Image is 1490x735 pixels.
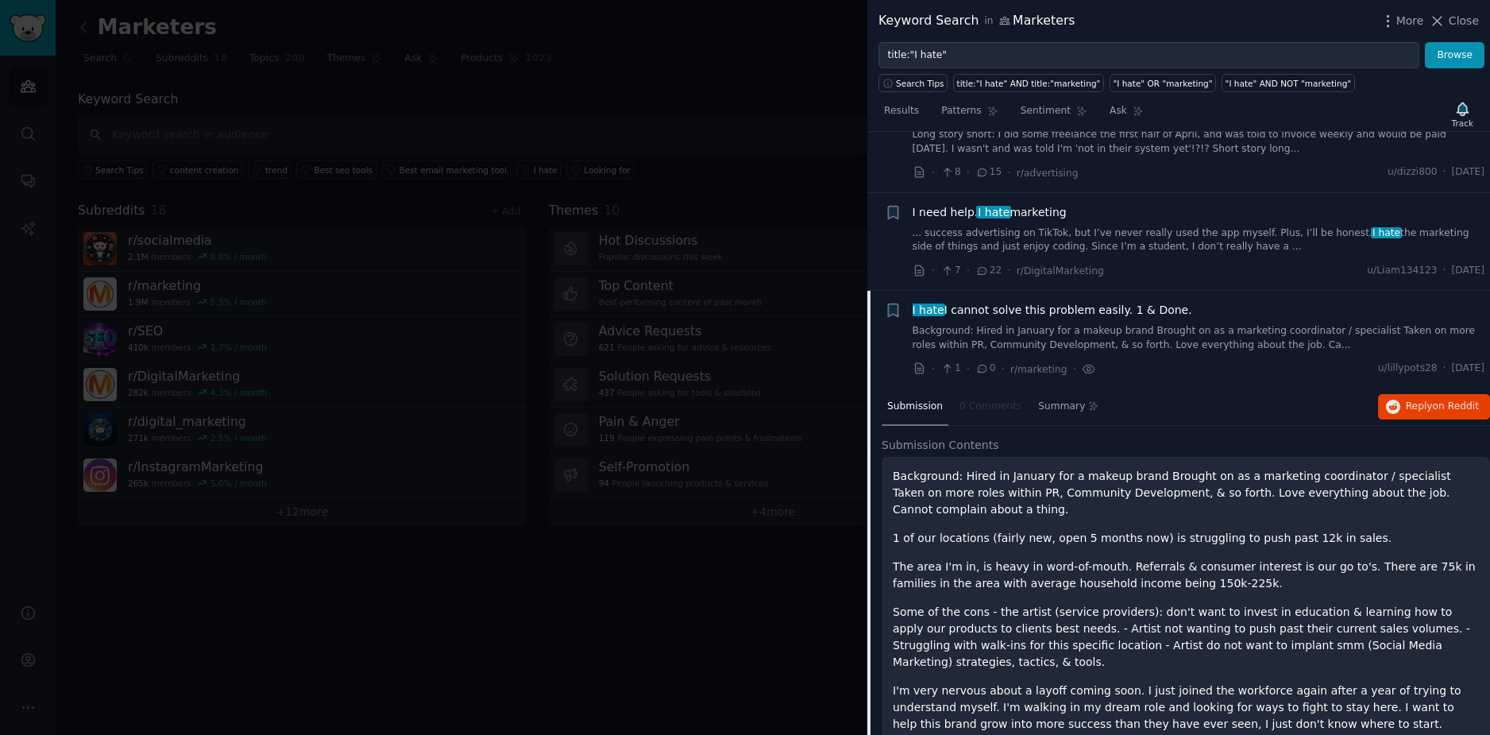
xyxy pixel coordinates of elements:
[896,78,944,89] span: Search Tips
[1367,264,1437,278] span: u/Liam134123
[1452,118,1473,129] div: Track
[1443,165,1446,180] span: ·
[913,324,1485,352] a: Background: Hired in January for a makeup brand Brought on as a marketing coordinator / specialis...
[1452,264,1484,278] span: [DATE]
[1038,400,1085,414] span: Summary
[893,604,1479,671] p: Some of the cons - the artist (service providers): don't want to invest in education & learning h...
[957,78,1101,89] div: title:"I hate" AND title:"marketing"
[940,362,960,376] span: 1
[1110,104,1127,118] span: Ask
[975,264,1002,278] span: 22
[913,204,1067,221] span: I need help. marketing
[893,468,1479,518] p: Background: Hired in January for a makeup brand Brought on as a marketing coordinator / specialis...
[911,304,946,316] span: I hate
[1396,13,1424,29] span: More
[940,264,960,278] span: 7
[882,437,999,454] span: Submission Contents
[913,128,1485,156] a: Long story short: I did some freelance the first half of April, and was told to invoice weekly an...
[1443,362,1446,376] span: ·
[1017,265,1104,277] span: r/DigitalMarketing
[1007,164,1010,181] span: ·
[878,42,1419,69] input: Try a keyword related to your business
[1378,394,1490,420] button: Replyon Reddit
[1110,74,1216,92] a: "I hate" OR "marketing"
[1371,227,1402,238] span: I hate
[1017,168,1079,179] span: r/advertising
[887,400,943,414] span: Submission
[913,204,1067,221] a: I need help.I hatemarketing
[1425,42,1484,69] button: Browse
[1388,165,1438,180] span: u/dizzi800
[1015,99,1093,131] a: Sentiment
[1446,98,1479,131] button: Track
[941,104,981,118] span: Patterns
[1452,362,1484,376] span: [DATE]
[878,11,1075,31] div: Keyword Search Marketers
[893,559,1479,592] p: The area I'm in, is heavy in word-of-mouth. Referrals & consumer interest is our go to's. There a...
[1380,13,1424,29] button: More
[1222,74,1355,92] a: "I hate" AND NOT "marketing"
[1429,13,1479,29] button: Close
[1010,364,1067,375] span: r/marketing
[1226,78,1352,89] div: "I hate" AND NOT "marketing"
[932,262,935,279] span: ·
[967,164,970,181] span: ·
[913,302,1192,319] a: I hateI cannot solve this problem easily. 1 & Done.
[913,226,1485,254] a: ... success advertising on TikTok, but I’ve never really used the app myself. Plus, I’ll be hones...
[1452,165,1484,180] span: [DATE]
[1113,78,1212,89] div: "I hate" OR "marketing"
[1073,361,1076,377] span: ·
[878,99,924,131] a: Results
[884,104,919,118] span: Results
[975,362,995,376] span: 0
[967,262,970,279] span: ·
[975,165,1002,180] span: 15
[1007,262,1010,279] span: ·
[1002,361,1005,377] span: ·
[1433,400,1479,412] span: on Reddit
[1104,99,1149,131] a: Ask
[1449,13,1479,29] span: Close
[893,530,1479,547] p: 1 of our locations (fairly new, open 5 months now) is struggling to push past 12k in sales.
[1378,362,1438,376] span: u/lillypots28
[1406,400,1479,414] span: Reply
[913,302,1192,319] span: I cannot solve this problem easily. 1 & Done.
[936,99,1003,131] a: Patterns
[940,165,960,180] span: 8
[932,361,935,377] span: ·
[984,14,993,29] span: in
[976,206,1011,219] span: I hate
[878,74,948,92] button: Search Tips
[967,361,970,377] span: ·
[1021,104,1071,118] span: Sentiment
[893,683,1479,733] p: I'm very nervous about a layoff coming soon. I just joined the workforce again after a year of tr...
[1443,264,1446,278] span: ·
[953,74,1104,92] a: title:"I hate" AND title:"marketing"
[932,164,935,181] span: ·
